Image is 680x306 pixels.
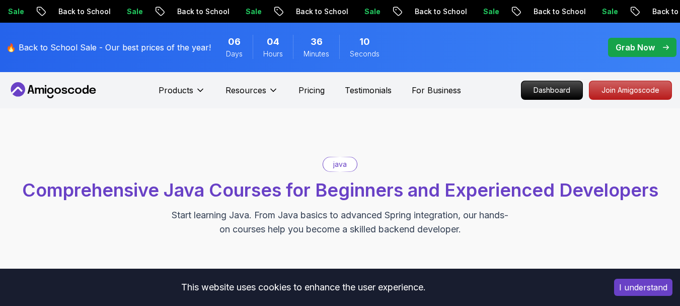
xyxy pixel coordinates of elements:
[119,7,151,17] p: Sale
[412,84,461,96] a: For Business
[350,49,380,59] span: Seconds
[225,84,278,104] button: Resources
[589,81,671,99] p: Join Amigoscode
[22,179,658,201] span: Comprehensive Java Courses for Beginners and Experienced Developers
[475,7,507,17] p: Sale
[6,41,211,53] p: 🔥 Back to School Sale - Our best prices of the year!
[267,35,279,49] span: 4 Hours
[589,81,672,100] a: Join Amigoscode
[159,84,193,96] p: Products
[521,81,583,100] a: Dashboard
[333,159,347,169] p: java
[521,81,582,99] p: Dashboard
[159,84,205,104] button: Products
[616,41,655,53] p: Grab Now
[525,7,594,17] p: Back to School
[169,7,238,17] p: Back to School
[238,7,270,17] p: Sale
[8,276,599,298] div: This website uses cookies to enhance the user experience.
[225,84,266,96] p: Resources
[298,84,325,96] a: Pricing
[359,35,370,49] span: 10 Seconds
[288,7,356,17] p: Back to School
[311,35,323,49] span: 36 Minutes
[228,35,241,49] span: 6 Days
[356,7,389,17] p: Sale
[263,49,283,59] span: Hours
[304,49,329,59] span: Minutes
[614,279,672,296] button: Accept cookies
[226,49,243,59] span: Days
[171,208,509,236] p: Start learning Java. From Java basics to advanced Spring integration, our hands-on courses help y...
[594,7,626,17] p: Sale
[345,84,392,96] a: Testimonials
[50,7,119,17] p: Back to School
[407,7,475,17] p: Back to School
